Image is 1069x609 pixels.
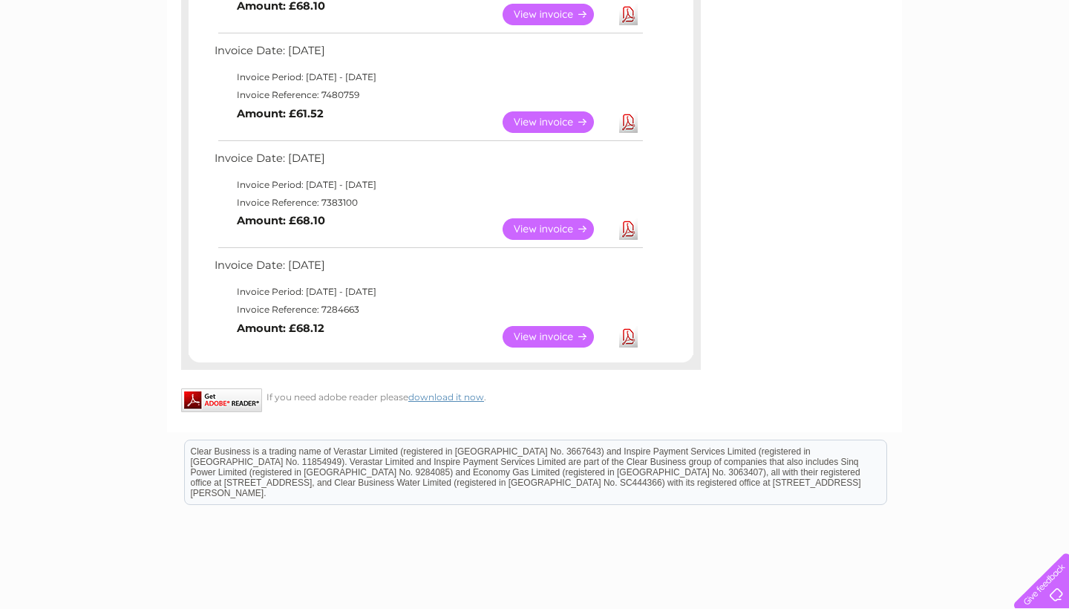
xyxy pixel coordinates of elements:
[1020,63,1055,74] a: Log out
[211,283,645,301] td: Invoice Period: [DATE] - [DATE]
[619,4,638,25] a: Download
[808,63,836,74] a: Water
[211,255,645,283] td: Invoice Date: [DATE]
[211,86,645,104] td: Invoice Reference: 7480759
[181,388,701,403] div: If you need adobe reader please .
[211,301,645,319] td: Invoice Reference: 7284663
[503,218,612,240] a: View
[237,214,325,227] b: Amount: £68.10
[503,111,612,133] a: View
[940,63,961,74] a: Blog
[619,326,638,348] a: Download
[37,39,113,84] img: logo.png
[970,63,1007,74] a: Contact
[886,63,931,74] a: Telecoms
[211,149,645,176] td: Invoice Date: [DATE]
[211,68,645,86] td: Invoice Period: [DATE] - [DATE]
[619,218,638,240] a: Download
[237,107,324,120] b: Amount: £61.52
[503,4,612,25] a: View
[845,63,877,74] a: Energy
[503,326,612,348] a: View
[211,176,645,194] td: Invoice Period: [DATE] - [DATE]
[211,194,645,212] td: Invoice Reference: 7383100
[619,111,638,133] a: Download
[789,7,892,26] a: 0333 014 3131
[408,391,484,403] a: download it now
[237,322,324,335] b: Amount: £68.12
[211,41,645,68] td: Invoice Date: [DATE]
[185,8,886,72] div: Clear Business is a trading name of Verastar Limited (registered in [GEOGRAPHIC_DATA] No. 3667643...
